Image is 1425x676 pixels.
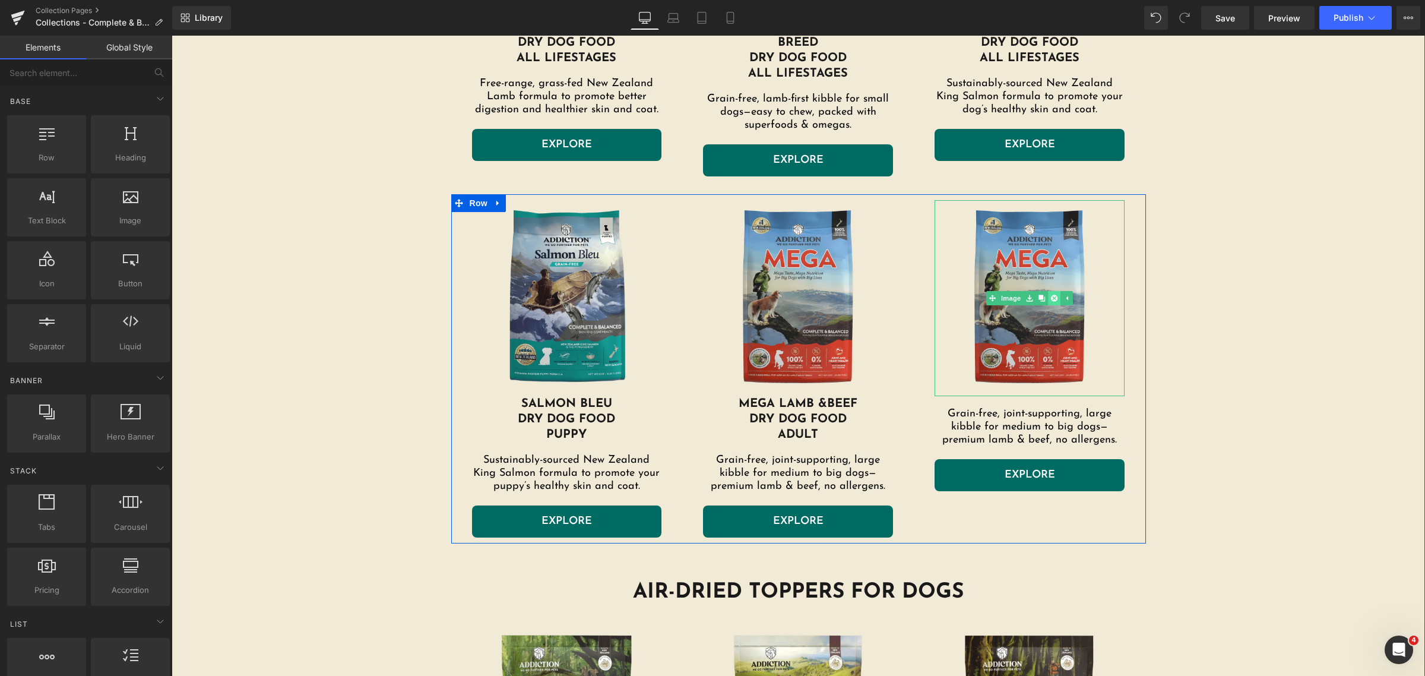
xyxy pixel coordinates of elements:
[319,159,334,176] a: Expand / Collapse
[9,96,32,107] span: Base
[763,424,953,456] a: EXPLORE
[763,93,953,125] a: EXPLORE
[531,30,721,46] h1: ALL LIFESTAGES
[606,393,647,405] span: ADULT
[763,372,953,412] p: Grain-free, joint-supporting, large kibble for medium to big dogs—premium lamb & beef, no allergens.
[531,470,721,502] a: EXPLORE
[370,481,420,491] span: EXPLORE
[94,277,166,290] span: Button
[300,361,490,376] h1: SALMON BLEU
[295,159,319,176] span: Row
[1385,636,1413,664] iframe: Intercom live chat
[601,481,652,491] span: EXPLORE
[864,255,877,270] a: Clone Element
[655,362,686,374] span: BEEF
[833,434,883,445] span: EXPLORE
[578,378,675,390] span: DRY DOG FOOD
[1319,6,1392,30] button: Publish
[659,6,688,30] a: Laptop
[94,151,166,164] span: Heading
[172,6,231,30] a: New Library
[833,104,883,115] span: EXPLORE
[11,214,83,227] span: Text Block
[9,375,44,386] span: Banner
[94,521,166,533] span: Carousel
[300,42,490,81] p: Free-range, grass-fed New Zealand Lamb formula to promote better digestion and healthier skin and...
[300,93,490,125] a: EXPLORE
[94,584,166,596] span: Accordion
[1215,12,1235,24] span: Save
[94,214,166,227] span: Image
[346,378,444,390] span: DRY DOG FOOD
[11,431,83,443] span: Parallax
[852,255,864,270] a: Save element
[36,18,150,27] span: Collections - Complete & Balanced for Dogs
[531,361,721,376] h1: MEGA LAMB &
[370,104,420,115] span: EXPLORE
[763,15,953,30] h1: ALL LIFESTAGES
[827,255,852,270] span: Image
[601,119,652,130] span: EXPLORE
[1254,6,1315,30] a: Preview
[280,544,974,571] h1: AIR-DRIED TOPPERS FOR DOGS
[1334,13,1363,23] span: Publish
[94,431,166,443] span: Hero Banner
[36,6,172,15] a: Collection Pages
[763,42,953,81] p: Sustainably-sourced New Zealand King Salmon formula to promote your dog’s healthy skin and coat.
[300,470,490,502] a: EXPLORE
[531,419,721,458] p: Grain-free, joint-supporting, large kibble for medium to big dogs—premium lamb & beef, no allergens.
[11,521,83,533] span: Tabs
[300,15,490,30] h1: ALL LIFESTAGES
[1396,6,1420,30] button: More
[11,584,83,596] span: Pricing
[531,109,721,141] a: EXPLORE
[631,6,659,30] a: Desktop
[11,340,83,353] span: Separator
[877,255,889,270] a: Delete Element
[1173,6,1196,30] button: Redo
[11,277,83,290] span: Icon
[1268,12,1300,24] span: Preview
[531,58,721,97] p: Grain-free, lamb-first kibble for small dogs—easy to chew, packed with superfoods & omegas.
[300,419,490,458] p: Sustainably-sourced New Zealand King Salmon formula to promote your puppy’s healthy skin and coat.
[11,151,83,164] span: Row
[375,393,415,405] span: PUPPY
[1144,6,1168,30] button: Undo
[889,255,901,270] a: Expand / Collapse
[86,36,172,59] a: Global Style
[531,15,721,30] h1: DRY DOG FOOD
[716,6,745,30] a: Mobile
[195,12,223,23] span: Library
[688,6,716,30] a: Tablet
[94,340,166,353] span: Liquid
[9,465,38,476] span: Stack
[1409,636,1418,645] span: 4
[9,618,29,630] span: List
